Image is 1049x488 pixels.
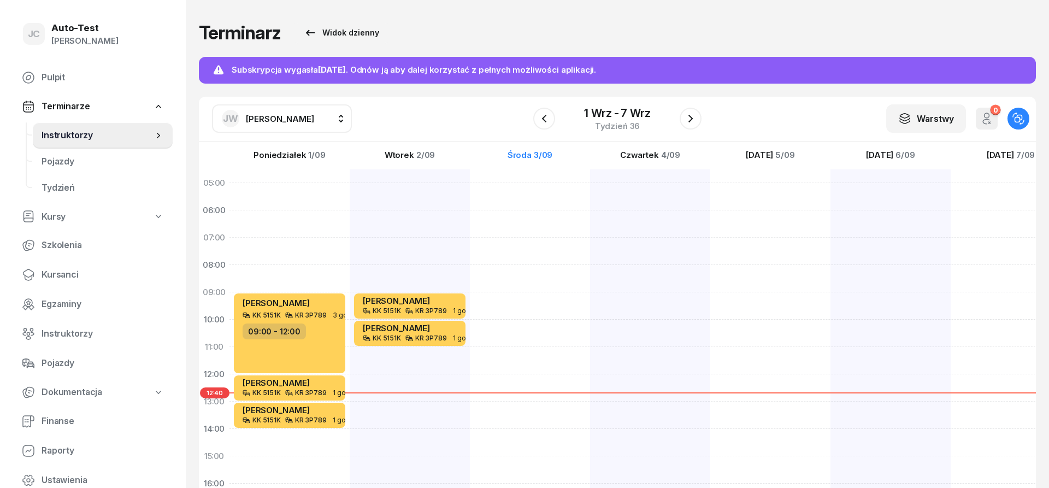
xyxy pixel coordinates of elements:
div: Auto-Test [51,23,119,33]
a: Szkolenia [13,232,173,258]
div: KR 3P789 [295,416,327,424]
span: [PERSON_NAME] [363,296,430,306]
a: Terminarze [13,94,173,119]
span: JC [28,30,40,39]
span: 12:40 [200,387,229,398]
span: [PERSON_NAME] [246,114,314,124]
div: Widok dzienny [304,26,379,39]
div: KK 5151K [252,416,281,424]
div: 10:00 [199,306,229,333]
span: [DATE] [746,151,773,159]
div: [PERSON_NAME] [51,34,119,48]
a: Instruktorzy [33,122,173,149]
button: Widok dzienny [294,22,389,44]
div: KR 3P789 [295,311,327,319]
span: Pojazdy [42,356,164,371]
span: 1 godz. [453,307,475,315]
span: 1 godz. [333,416,355,424]
h1: Terminarz [199,23,281,43]
span: Terminarze [42,99,90,114]
span: [PERSON_NAME] [363,323,430,333]
span: 1 godz. [333,389,355,397]
span: Finanse [42,414,164,428]
div: 09:00 [199,279,229,306]
div: KK 5151K [373,307,401,314]
span: 1/09 [308,151,325,159]
button: Warstwy [886,104,966,133]
span: JW [223,114,238,124]
a: Pojazdy [13,350,173,377]
span: Raporty [42,444,164,458]
div: 15:00 [199,443,229,470]
span: 7/09 [1016,151,1035,159]
span: Poniedziałek [254,151,306,159]
span: Instruktorzy [42,128,153,143]
span: Tydzień [42,181,164,195]
div: KK 5151K [252,311,281,319]
span: [PERSON_NAME] [243,298,310,308]
span: [PERSON_NAME] [243,378,310,388]
div: KK 5151K [252,389,281,396]
span: Ustawienia [42,473,164,487]
div: 08:00 [199,251,229,279]
span: [DATE] [987,151,1014,159]
span: 3 godz. [333,311,357,319]
span: Pojazdy [42,155,164,169]
div: 07:00 [199,224,229,251]
a: Pojazdy [33,149,173,175]
span: Czwartek [620,151,659,159]
span: Kursanci [42,268,164,282]
span: Instruktorzy [42,327,164,341]
span: 2/09 [416,151,435,159]
span: 5/09 [775,151,794,159]
span: [DATE] [866,151,893,159]
a: Pulpit [13,64,173,91]
div: 09:00 - 12:00 [243,324,306,339]
div: 0 [990,105,1000,115]
span: Pulpit [42,70,164,85]
a: Tydzień [33,175,173,201]
span: 4/09 [661,151,680,159]
a: Raporty [13,438,173,464]
div: 05:00 [199,169,229,197]
div: 12:00 [199,361,229,388]
span: 3/09 [534,151,552,159]
span: - [614,108,619,119]
div: Warstwy [898,112,954,126]
span: Wtorek [385,151,414,159]
span: 1 godz. [453,334,475,342]
div: KK 5151K [373,334,401,342]
span: 6/09 [895,151,915,159]
a: Dokumentacja [13,380,173,405]
div: 14:00 [199,415,229,443]
div: KR 3P789 [295,389,327,396]
span: Szkolenia [42,238,164,252]
button: 0 [976,108,998,130]
div: 13:00 [199,388,229,415]
a: Egzaminy [13,291,173,318]
a: Kursy [13,204,173,230]
div: Tydzień 36 [584,122,650,130]
span: [PERSON_NAME] [243,405,310,415]
div: 1 wrz 7 wrz [584,108,650,119]
div: 06:00 [199,197,229,224]
a: Kursanci [13,262,173,288]
span: Dokumentacja [42,385,102,399]
span: Kursy [42,210,66,224]
div: KR 3P789 [415,307,447,314]
div: 11:00 [199,333,229,361]
button: JW[PERSON_NAME] [212,104,352,133]
a: Finanse [13,408,173,434]
div: KR 3P789 [415,334,447,342]
span: Środa [508,151,532,159]
a: Instruktorzy [13,321,173,347]
span: Egzaminy [42,297,164,311]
